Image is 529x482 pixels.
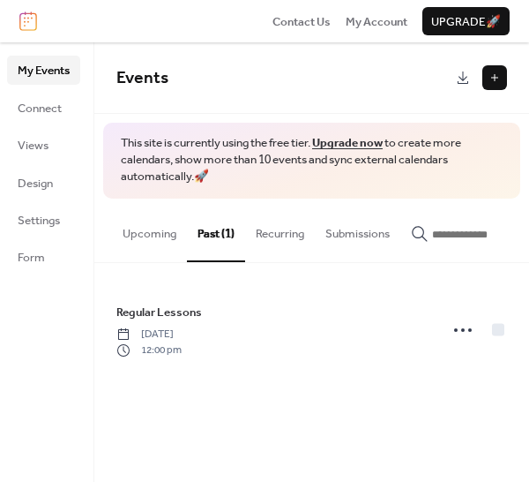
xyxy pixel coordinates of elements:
[272,12,331,30] a: Contact Us
[422,7,510,35] button: Upgrade🚀
[19,11,37,31] img: logo
[18,62,70,79] span: My Events
[346,12,407,30] a: My Account
[116,303,202,322] a: Regular Lessons
[18,175,53,192] span: Design
[116,327,182,343] span: [DATE]
[121,135,503,185] span: This site is currently using the free tier. to create more calendars, show more than 10 events an...
[7,169,80,197] a: Design
[116,304,202,321] span: Regular Lessons
[245,199,315,260] button: Recurring
[346,13,407,31] span: My Account
[18,212,60,230] span: Settings
[187,199,245,262] button: Past (1)
[315,199,400,260] button: Submissions
[116,62,168,94] span: Events
[272,13,331,31] span: Contact Us
[18,249,45,267] span: Form
[7,206,80,234] a: Settings
[18,137,48,154] span: Views
[7,56,80,84] a: My Events
[7,131,80,159] a: Views
[7,94,80,122] a: Connect
[116,343,182,358] span: 12:00 pm
[431,13,501,31] span: Upgrade 🚀
[112,199,187,260] button: Upcoming
[312,132,383,154] a: Upgrade now
[7,243,80,271] a: Form
[18,100,62,117] span: Connect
